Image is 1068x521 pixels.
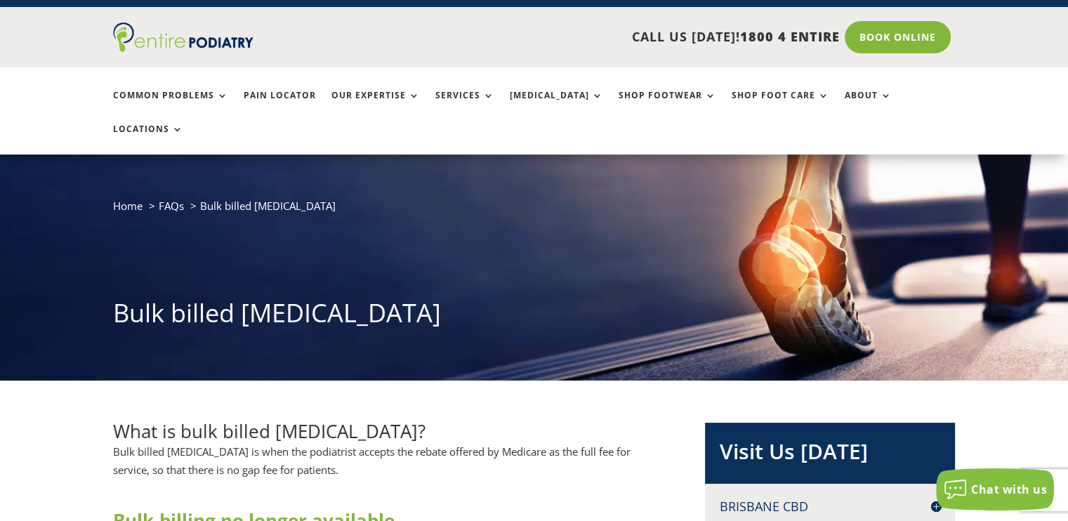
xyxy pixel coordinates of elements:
a: Shop Footwear [619,91,716,121]
a: Locations [113,124,183,154]
p: Bulk billed [MEDICAL_DATA] is when the podiatrist accepts the rebate offered by Medicare as the f... [113,443,659,489]
button: Chat with us [936,468,1054,510]
span: Chat with us [971,482,1047,497]
h2: Visit Us [DATE] [719,437,941,473]
a: Home [113,199,143,213]
a: Shop Foot Care [732,91,829,121]
nav: breadcrumb [113,197,956,225]
h1: Bulk billed [MEDICAL_DATA] [113,296,956,338]
p: CALL US [DATE]! [308,28,840,46]
a: Entire Podiatry [113,41,253,55]
span: 1800 4 ENTIRE [740,28,840,45]
a: Book Online [845,21,951,53]
a: Our Expertise [331,91,420,121]
span: Bulk billed [MEDICAL_DATA] [200,199,336,213]
img: logo (1) [113,22,253,52]
a: Services [435,91,494,121]
a: About [845,91,892,121]
a: Common Problems [113,91,228,121]
a: [MEDICAL_DATA] [510,91,603,121]
span: What is bulk billed [MEDICAL_DATA]? [113,418,426,444]
a: Pain Locator [244,91,316,121]
a: FAQs [159,199,184,213]
h4: Brisbane CBD [719,498,941,515]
